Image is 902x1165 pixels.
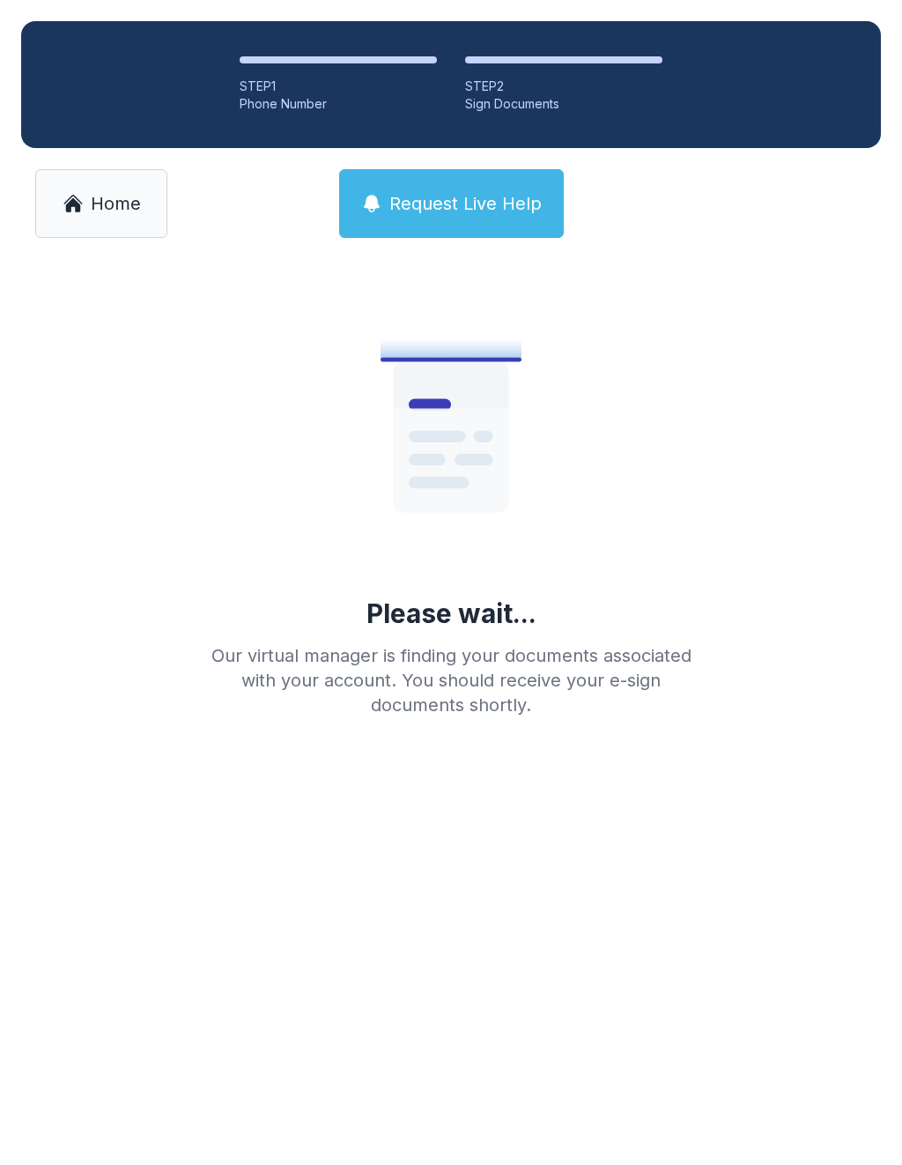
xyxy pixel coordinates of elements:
div: Sign Documents [465,95,662,113]
div: STEP 1 [240,78,437,95]
div: Our virtual manager is finding your documents associated with your account. You should receive yo... [197,643,705,717]
div: Please wait... [366,597,536,629]
div: STEP 2 [465,78,662,95]
span: Request Live Help [389,191,542,216]
span: Home [91,191,141,216]
div: Phone Number [240,95,437,113]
